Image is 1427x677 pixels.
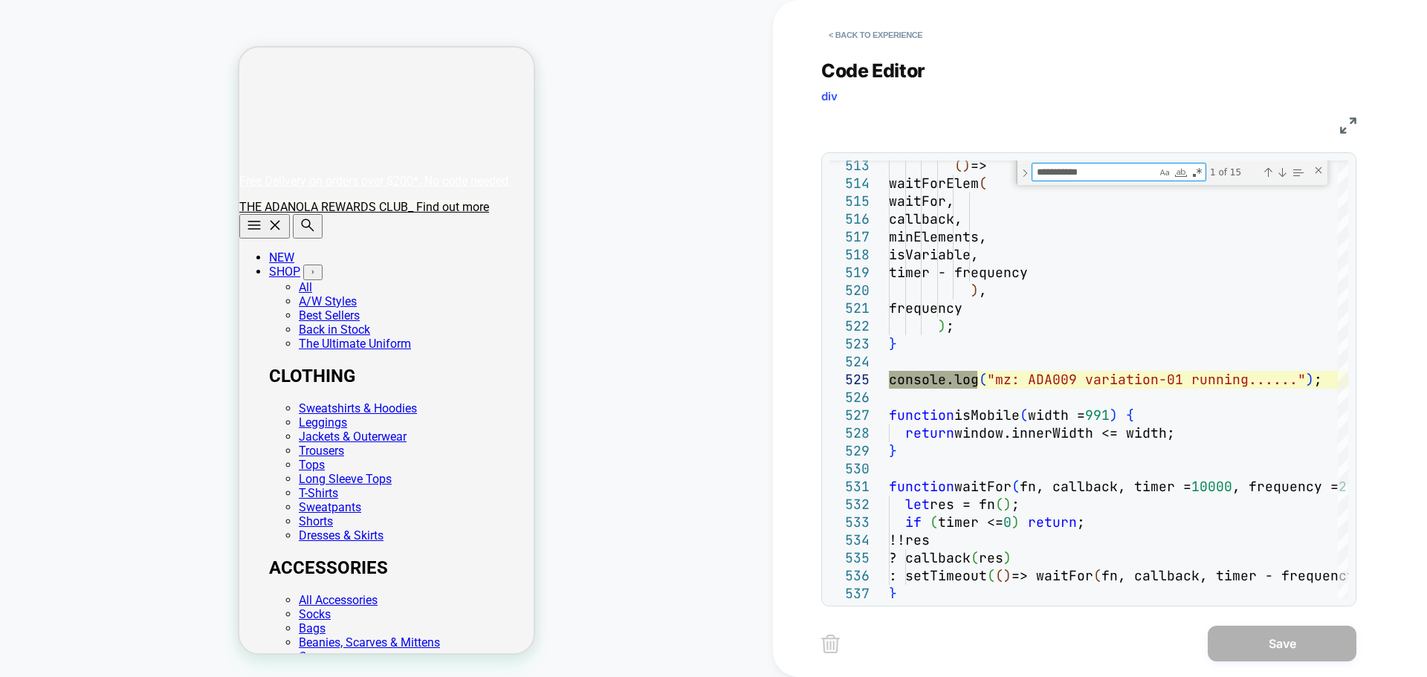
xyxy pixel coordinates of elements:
[905,496,930,513] span: let
[821,23,930,47] button: < Back to experience
[979,371,987,388] span: (
[829,424,870,442] div: 528
[1101,567,1355,584] span: fn, callback, timer - frequency
[995,496,1003,513] span: (
[1003,567,1012,584] span: )
[889,442,897,459] span: }
[979,282,987,299] span: ,
[59,560,91,574] a: Socks
[987,371,1306,388] span: "mz: ADA009 variation-01 running......"
[829,299,870,317] div: 521
[1110,406,1118,424] span: )
[954,424,1175,441] span: window.innerWidth <= width;
[905,514,922,531] span: if
[30,318,294,339] h2: CLOTHING
[954,406,1020,424] span: isMobile
[59,424,152,438] a: Long Sleeve Tops
[30,510,294,531] h2: ACCESSORIES
[889,192,954,210] span: waitFor,
[889,531,930,548] span: !!res
[1262,166,1274,178] div: Previous Match (Shift+Enter)
[829,371,870,389] div: 525
[829,264,870,282] div: 519
[1028,406,1085,424] span: width =
[829,442,870,460] div: 529
[829,389,870,406] div: 526
[59,382,167,396] a: Jackets & Outerwear
[59,275,131,289] a: Back in Stock
[889,549,971,566] span: ? callback
[1306,371,1314,388] span: )
[59,438,99,453] a: T-Shirts
[59,410,85,424] a: Tops
[1290,164,1306,181] div: Find in Selection (Alt+L)
[1174,165,1188,180] div: Match Whole Word (Alt+W)
[59,354,178,368] a: Sweatshirts & Hoodies
[1003,496,1012,513] span: )
[1003,549,1012,566] span: )
[59,396,105,410] a: Trousers
[995,567,1003,584] span: (
[1012,478,1020,495] span: (
[1190,165,1205,180] div: Use Regular Expression (Alt+R)
[829,478,870,496] div: 531
[821,89,838,103] span: div
[938,317,946,334] span: )
[1157,165,1172,180] div: Match Case (Alt+C)
[59,289,172,303] a: The Ultimate Uniform
[821,59,925,82] span: Code Editor
[829,175,870,192] div: 514
[59,602,86,616] a: Caps
[979,175,987,192] span: (
[946,317,954,334] span: ;
[59,453,122,467] a: Sweatpants
[829,246,870,264] div: 518
[905,424,954,441] span: return
[1028,514,1077,531] span: return
[930,496,995,513] span: res = fn
[889,478,954,495] span: function
[1077,514,1085,531] span: ;
[1208,626,1356,661] button: Save
[1093,567,1101,584] span: (
[1313,164,1324,176] div: Close (Escape)
[1018,161,1032,185] div: Toggle Replace
[30,203,55,217] a: NEW
[829,406,870,424] div: 527
[954,157,962,174] span: (
[59,368,108,382] a: Leggings
[1314,371,1322,388] span: ;
[1085,406,1110,424] span: 991
[829,317,870,335] div: 522
[962,157,971,174] span: )
[889,264,1028,281] span: timer - frequency
[1126,406,1134,424] span: {
[938,514,1003,531] span: timer <=
[954,478,1012,495] span: waitFor
[59,467,94,481] a: Shorts
[829,514,870,531] div: 533
[930,514,938,531] span: (
[1232,478,1339,495] span: , frequency =
[59,261,120,275] a: Best Sellers
[889,567,987,584] span: : setTimeout
[829,353,870,371] div: 524
[1016,161,1327,185] div: Find / Replace
[971,282,979,299] span: )
[987,567,995,584] span: (
[889,585,897,602] span: }
[1012,567,1093,584] span: => waitFor
[889,246,979,263] span: isVariable,
[889,371,979,388] span: console.log
[889,175,979,192] span: waitForElem
[889,406,954,424] span: function
[1340,117,1356,134] img: fullscreen
[829,585,870,603] div: 537
[829,460,870,478] div: 530
[59,233,73,247] a: All
[889,335,897,352] span: }
[889,228,987,245] span: minElements,
[59,247,117,261] a: A/W Styles
[829,335,870,353] div: 523
[889,210,962,227] span: callback,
